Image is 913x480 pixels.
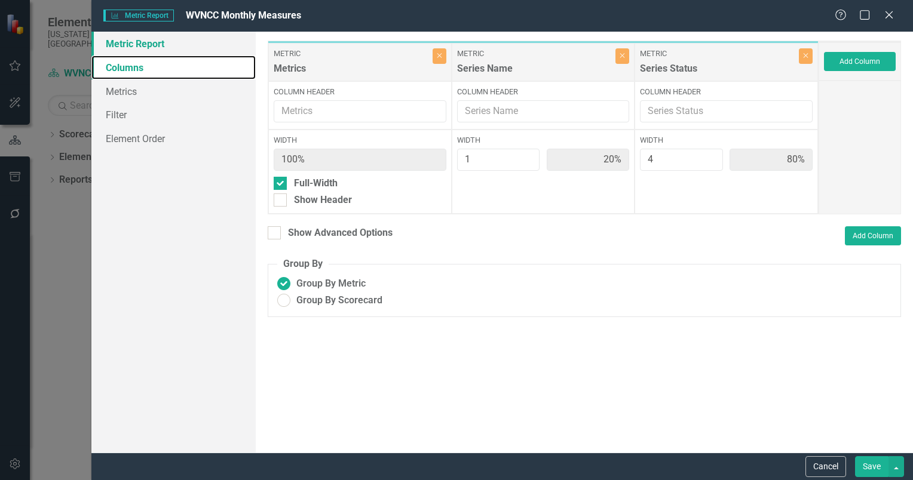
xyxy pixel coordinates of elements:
label: Metric [640,48,796,59]
span: Metric Report [103,10,174,21]
a: Element Order [91,127,256,150]
a: Columns [91,56,256,79]
div: Series Name [457,62,613,82]
input: Column Width [457,149,540,171]
label: Metric [274,48,430,59]
a: Metric Report [91,32,256,56]
div: Show Header [294,193,352,207]
label: Column Header [274,87,446,97]
div: Full-Width [294,177,338,190]
input: Series Name [457,100,630,122]
span: Group By Scorecard [296,294,382,307]
div: Show Advanced Options [288,226,393,240]
div: Series Status [640,62,796,82]
span: WVNCC Monthly Measures [186,10,301,21]
a: Filter [91,103,256,127]
label: Metric [457,48,613,59]
button: Cancel [805,456,846,477]
a: Metrics [91,79,256,103]
label: Width [457,135,630,146]
label: Column Header [457,87,630,97]
input: Metrics [274,100,446,122]
div: Metrics [274,62,430,82]
input: Series Status [640,100,813,122]
label: Width [274,135,446,146]
label: Width [640,135,813,146]
button: Add Column [845,226,901,245]
legend: Group By [277,257,329,271]
label: Column Header [640,87,813,97]
input: Column Width [640,149,723,171]
button: Save [855,456,889,477]
button: Add Column [824,52,896,71]
span: Group By Metric [296,277,366,291]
